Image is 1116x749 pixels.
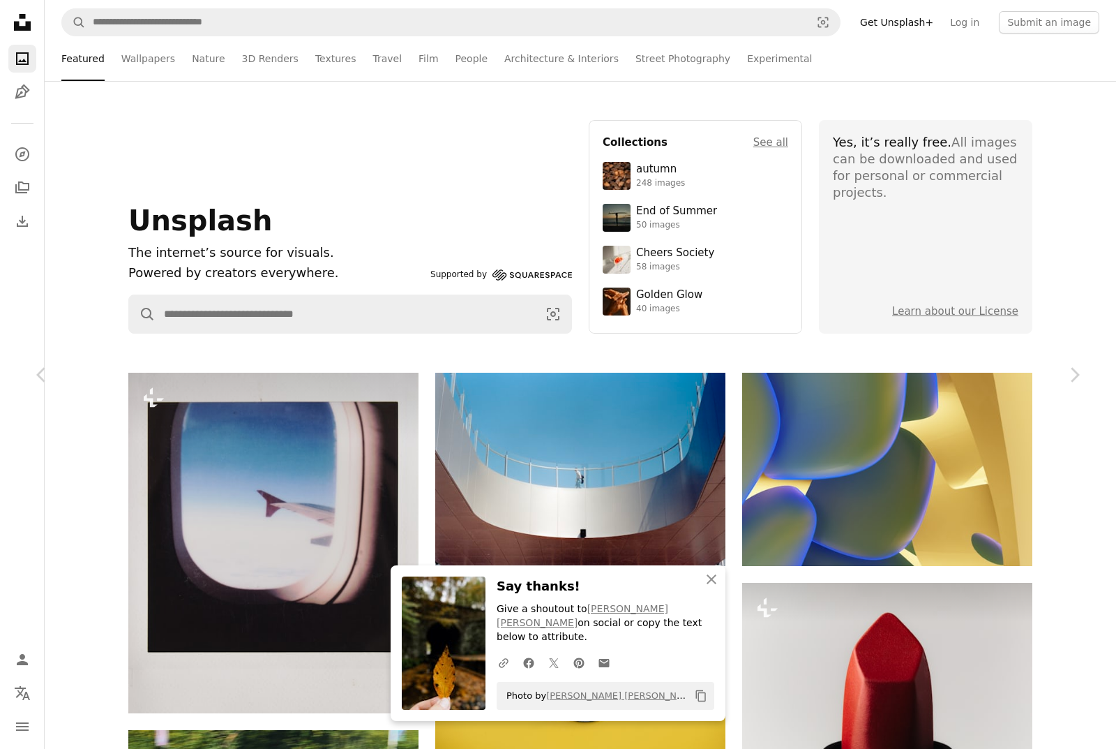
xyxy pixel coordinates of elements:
div: End of Summer [636,205,717,218]
a: Film [418,36,438,81]
div: 50 images [636,220,717,231]
span: Yes, it’s really free. [833,135,951,149]
div: Golden Glow [636,288,702,302]
a: Abstract organic shapes with blue and yellow gradients [742,463,1032,475]
a: Nature [192,36,225,81]
a: autumn248 images [603,162,788,190]
button: Visual search [535,295,571,333]
img: Abstract organic shapes with blue and yellow gradients [742,373,1032,566]
img: premium_photo-1754759085924-d6c35cb5b7a4 [603,288,631,316]
button: Search Unsplash [62,9,86,36]
a: Photos [8,45,36,73]
a: Next [1032,308,1116,442]
button: Submit an image [999,11,1099,34]
a: Share on Facebook [516,648,541,676]
div: autumn [636,163,685,177]
form: Find visuals sitewide [128,295,572,334]
h1: The internet’s source for visuals. [128,243,425,263]
form: Find visuals sitewide [61,8,840,36]
span: Unsplash [128,205,272,237]
button: Language [8,679,36,707]
a: Street Photography [635,36,730,81]
a: Supported by [430,267,572,283]
a: See all [753,134,788,151]
a: Travel [372,36,402,81]
a: Collections [8,174,36,202]
a: End of Summer50 images [603,204,788,232]
h4: Collections [603,134,668,151]
a: Architecture & Interiors [504,36,619,81]
a: Wallpapers [121,36,175,81]
img: Modern architecture with a person on a balcony [435,373,725,566]
p: Give a shoutout to on social or copy the text below to attribute. [497,602,714,644]
a: Illustrations [8,78,36,106]
a: View from an airplane window, looking at the wing. [128,537,418,549]
a: 3D Renders [242,36,299,81]
a: Modern architecture with a person on a balcony [435,463,725,475]
a: Learn about our License [892,305,1018,318]
a: Log in / Sign up [8,646,36,674]
img: photo-1610218588353-03e3130b0e2d [603,246,631,274]
a: [PERSON_NAME] [PERSON_NAME] [497,603,668,628]
a: Experimental [747,36,812,81]
div: Cheers Society [636,246,714,260]
div: 40 images [636,304,702,315]
a: Cheers Society58 images [603,246,788,274]
a: Share over email [591,648,617,676]
span: Photo by on [499,685,689,707]
button: Visual search [806,9,840,36]
button: Menu [8,713,36,741]
div: 58 images [636,262,714,273]
a: People [455,36,488,81]
img: View from an airplane window, looking at the wing. [128,373,418,713]
button: Copy to clipboard [689,684,713,708]
a: Close-up of a red lipstick bullet [742,673,1032,685]
h3: Say thanks! [497,577,714,597]
a: Explore [8,140,36,168]
p: Powered by creators everywhere. [128,263,425,283]
a: Download History [8,207,36,235]
img: premium_photo-1754398386796-ea3dec2a6302 [603,204,631,232]
a: Golden Glow40 images [603,288,788,316]
a: Share on Pinterest [566,648,591,676]
a: Share on Twitter [541,648,566,676]
div: All images can be downloaded and used for personal or commercial projects. [833,134,1018,201]
div: 248 images [636,178,685,189]
a: Log in [942,11,988,34]
a: [PERSON_NAME] [PERSON_NAME] [546,690,700,701]
button: Search Unsplash [129,295,156,333]
a: Get Unsplash+ [852,11,942,34]
img: photo-1637983927634-619de4ccecac [603,162,631,190]
a: Textures [315,36,356,81]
